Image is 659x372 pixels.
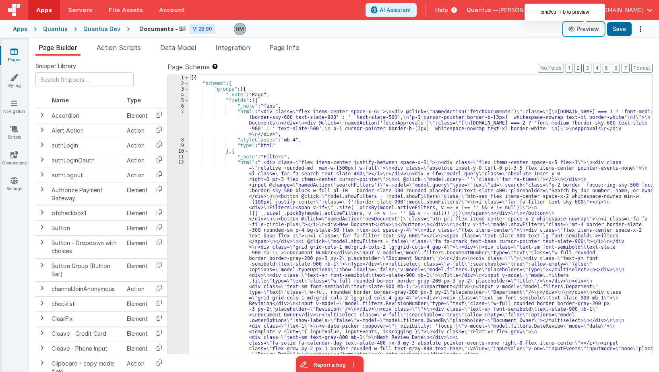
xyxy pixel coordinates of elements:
button: Format [631,64,653,73]
td: Element [124,326,151,341]
td: Cleave - Credit Card [48,326,124,341]
span: Servers [68,6,92,14]
div: 5 [168,98,189,103]
td: authLogin [48,138,124,153]
div: 3 [168,86,189,92]
td: Accordion [48,108,124,123]
td: ClearFix [48,311,124,326]
span: Help [435,6,448,14]
span: Apps [36,6,52,14]
td: checklist [48,296,124,311]
button: 1 [566,64,572,73]
button: No Folds [538,64,564,73]
td: authLoginOauth [48,153,124,168]
span: Quantus — [467,6,498,14]
span: Name [52,97,69,104]
span: Snippet Library [35,62,76,70]
img: 1b65a3e5e498230d1b9478315fee565b [234,23,246,35]
button: AI Assistant [366,3,417,17]
td: Element [124,311,151,326]
div: 4 [168,92,189,98]
td: Element [124,206,151,220]
button: Preview [564,23,604,35]
button: 5 [603,64,610,73]
div: 10 [168,148,189,154]
button: Save [607,22,632,36]
td: Action [124,138,151,153]
div: cmd/ctrl + b to preview [525,4,605,21]
span: Page Builder [39,44,77,52]
td: Action [124,153,151,168]
td: Action [124,281,151,296]
div: 8 [168,137,189,143]
button: 2 [574,64,582,73]
td: Button Group (Button Bar) [48,258,124,281]
td: Button [48,220,124,235]
button: Quantus — [PERSON_NAME][EMAIL_ADDRESS][DOMAIN_NAME] [467,6,653,14]
button: Options [635,23,646,35]
div: 1 [168,75,189,81]
div: Quantus Dev [83,25,120,33]
div: 9 [168,143,189,148]
td: bfcheckbox1 [48,206,124,220]
td: Authorize Payment Gateway [48,183,124,206]
td: Element [124,258,151,281]
input: Search Snippets ... [35,72,134,87]
td: Button - Dropdown with choices [48,235,124,258]
span: Page Schema [167,62,210,72]
button: 7 [622,64,630,73]
td: Action [124,168,151,183]
button: 4 [593,64,601,73]
td: Element [124,341,151,356]
h4: Documents - BF [139,26,186,32]
td: Action [124,123,151,138]
td: Element [124,235,151,258]
span: File Assets [109,6,143,14]
span: Page Info [269,44,300,52]
button: 6 [612,64,620,73]
span: Action Scripts [97,44,141,52]
td: Alert Action [48,123,124,138]
td: channelJoinAnonymous [48,281,124,296]
div: V: 28.80 [190,24,215,34]
span: [PERSON_NAME][EMAIL_ADDRESS][DOMAIN_NAME] [498,6,644,14]
td: Cleave - Phone Input [48,341,124,356]
td: Element [124,108,151,123]
td: Element [124,183,151,206]
div: 11 [168,154,189,160]
span: Data Model [160,44,196,52]
td: Element [124,296,151,311]
span: Integration [215,44,250,52]
div: Apps [13,25,27,33]
div: 6 [168,103,189,109]
span: AI Assistant [380,6,411,14]
button: 3 [583,64,591,73]
div: 7 [168,109,189,137]
td: authLogout [48,168,124,183]
div: 2 [168,81,189,86]
td: Element [124,220,151,235]
div: Quantus [43,25,68,33]
span: Type [127,97,141,104]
